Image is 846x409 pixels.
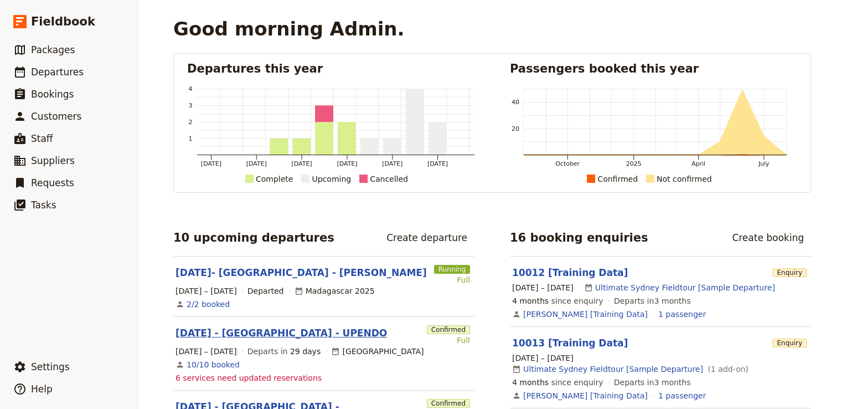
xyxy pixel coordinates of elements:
[512,267,628,278] a: 10012 [Training Data]
[31,67,84,78] span: Departures
[31,384,53,395] span: Help
[595,282,775,293] a: Ultimate Sydney Fieldtour [Sample Departure]
[173,229,334,246] h2: 10 upcoming departures
[725,228,811,247] a: Create booking
[512,378,549,387] span: 4 months
[512,99,519,106] tspan: 40
[510,229,648,246] h2: 16 booking enquiries
[434,265,470,274] span: Running
[523,364,703,375] a: Ultimate Sydney Fieldtour [Sample Departure]
[379,228,474,247] a: Create departure
[705,364,749,375] span: ( 1 add-on )
[772,339,807,347] span: Enquiry
[189,102,193,109] tspan: 3
[597,172,638,186] div: Confirmed
[292,160,312,167] tspan: [DATE]
[31,44,75,55] span: Packages
[523,309,648,320] a: [PERSON_NAME] [Training Data]
[512,295,603,306] span: since enquiry
[658,309,706,320] a: View the passengers for this booking
[187,60,474,77] h2: Departures this year
[658,390,706,401] a: View the passengers for this booking
[247,346,321,357] span: Departs in
[626,160,642,167] tspan: 2025
[427,325,470,334] span: Confirmed
[512,282,574,293] span: [DATE] – [DATE]
[176,326,387,340] a: [DATE] - [GEOGRAPHIC_DATA] - UPENDO
[772,268,807,277] span: Enquiry
[31,200,56,211] span: Tasks
[246,160,267,167] tspan: [DATE]
[31,111,81,122] span: Customers
[31,177,74,188] span: Requests
[189,135,193,142] tspan: 1
[614,295,691,306] span: Departs in 3 months
[512,125,519,132] tspan: 20
[657,172,712,186] div: Not confirmed
[555,160,580,167] tspan: October
[31,133,53,144] span: Staff
[201,160,221,167] tspan: [DATE]
[31,13,95,30] span: Fieldbook
[176,372,322,384] span: 6 services need updated reservations
[312,172,351,186] div: Upcoming
[256,172,293,186] div: Complete
[692,160,705,167] tspan: April
[331,346,424,357] div: [GEOGRAPHIC_DATA]
[512,338,628,349] a: 10013 [Training Data]
[370,172,408,186] div: Cancelled
[189,85,193,93] tspan: 4
[434,274,470,285] div: Full
[189,119,193,126] tspan: 2
[510,60,797,77] h2: Passengers booked this year
[176,285,237,296] span: [DATE] – [DATE]
[382,160,403,167] tspan: [DATE]
[614,377,691,388] span: Departs in 3 months
[290,347,321,356] span: 29 days
[295,285,375,296] div: Madagascar 2025
[512,352,574,364] span: [DATE] – [DATE]
[512,296,549,305] span: 4 months
[337,160,357,167] tspan: [DATE]
[187,359,240,370] a: View the bookings for this departure
[247,285,284,296] div: Departed
[427,399,470,408] span: Confirmed
[512,377,603,388] span: since enquiry
[173,18,404,40] h1: Good morning Admin.
[176,346,237,357] span: [DATE] – [DATE]
[31,155,75,166] span: Suppliers
[427,160,448,167] tspan: [DATE]
[427,335,470,346] div: Full
[31,361,70,372] span: Settings
[523,390,648,401] a: [PERSON_NAME] [Training Data]
[31,89,74,100] span: Bookings
[187,299,230,310] a: View the bookings for this departure
[176,266,427,279] a: [DATE]- [GEOGRAPHIC_DATA] - [PERSON_NAME]
[758,160,770,167] tspan: July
